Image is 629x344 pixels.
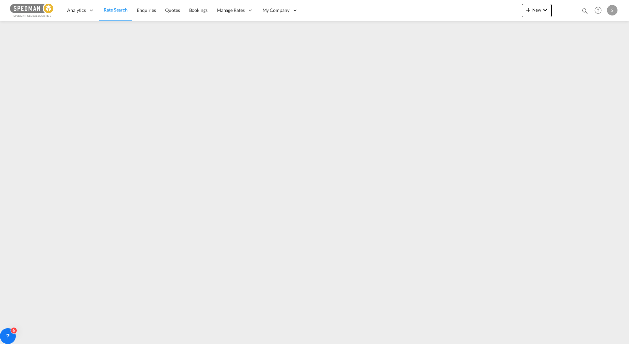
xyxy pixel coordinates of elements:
[522,4,552,17] button: icon-plus 400-fgNewicon-chevron-down
[592,5,607,16] div: Help
[581,7,589,14] md-icon: icon-magnify
[524,7,549,13] span: New
[607,5,617,15] div: S
[592,5,604,16] span: Help
[67,7,86,14] span: Analytics
[165,7,180,13] span: Quotes
[137,7,156,13] span: Enquiries
[10,3,54,18] img: c12ca350ff1b11efb6b291369744d907.png
[104,7,128,13] span: Rate Search
[581,7,589,17] div: icon-magnify
[189,7,208,13] span: Bookings
[217,7,245,14] span: Manage Rates
[263,7,289,14] span: My Company
[524,6,532,14] md-icon: icon-plus 400-fg
[541,6,549,14] md-icon: icon-chevron-down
